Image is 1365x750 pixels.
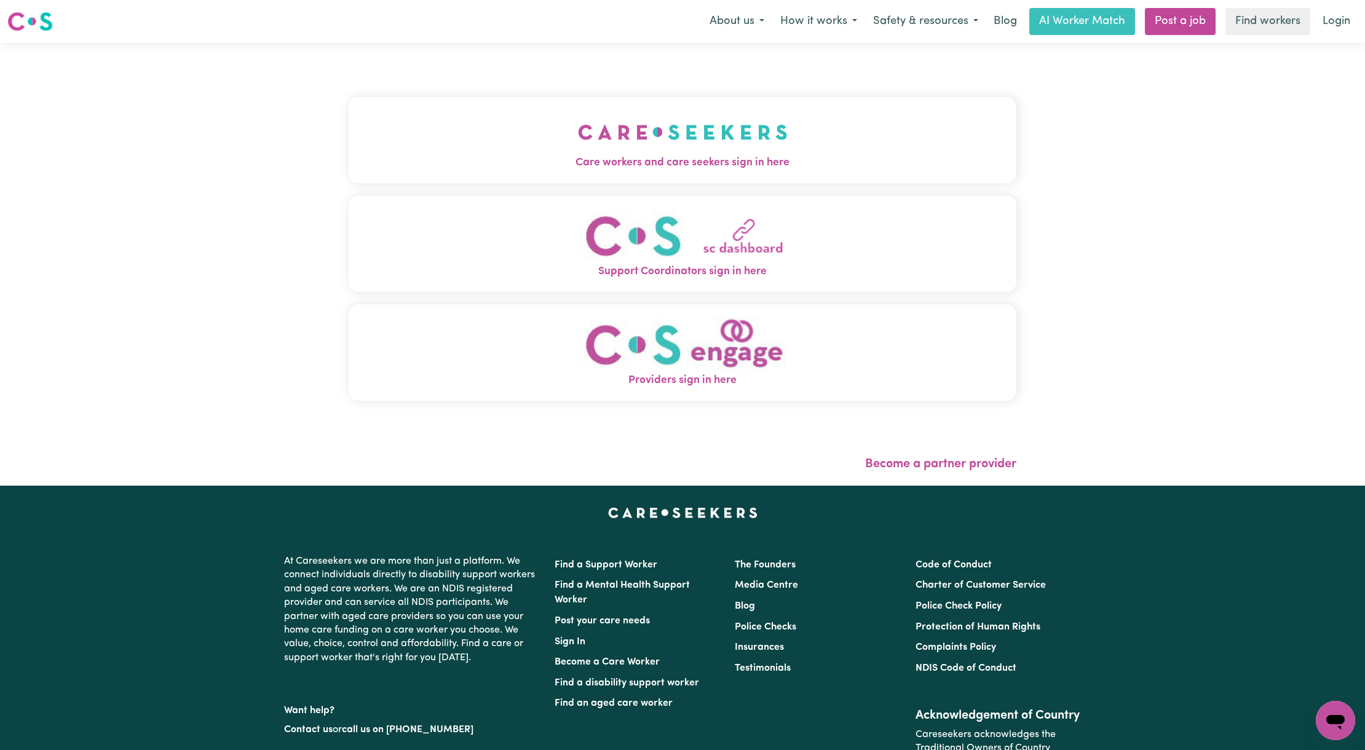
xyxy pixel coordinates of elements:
[7,7,53,36] a: Careseekers logo
[916,642,996,652] a: Complaints Policy
[555,657,660,667] a: Become a Care Worker
[349,97,1016,183] button: Care workers and care seekers sign in here
[608,508,758,518] a: Careseekers home page
[916,622,1040,632] a: Protection of Human Rights
[349,373,1016,389] span: Providers sign in here
[349,304,1016,401] button: Providers sign in here
[342,725,473,735] a: call us on [PHONE_NUMBER]
[284,725,333,735] a: Contact us
[555,678,699,688] a: Find a disability support worker
[1316,701,1355,740] iframe: Button to launch messaging window, conversation in progress
[916,601,1002,611] a: Police Check Policy
[916,663,1016,673] a: NDIS Code of Conduct
[555,580,690,605] a: Find a Mental Health Support Worker
[916,580,1046,590] a: Charter of Customer Service
[916,560,992,570] a: Code of Conduct
[735,622,796,632] a: Police Checks
[349,195,1016,292] button: Support Coordinators sign in here
[916,708,1081,723] h2: Acknowledgement of Country
[284,550,540,669] p: At Careseekers we are more than just a platform. We connect individuals directly to disability su...
[735,663,791,673] a: Testimonials
[555,560,657,570] a: Find a Support Worker
[555,637,585,647] a: Sign In
[735,560,796,570] a: The Founders
[735,642,784,652] a: Insurances
[555,616,650,626] a: Post your care needs
[986,8,1024,35] a: Blog
[7,10,53,33] img: Careseekers logo
[865,9,986,34] button: Safety & resources
[1145,8,1216,35] a: Post a job
[865,458,1016,470] a: Become a partner provider
[555,698,673,708] a: Find an aged care worker
[284,718,540,741] p: or
[1029,8,1135,35] a: AI Worker Match
[772,9,865,34] button: How it works
[284,699,540,717] p: Want help?
[735,580,798,590] a: Media Centre
[1315,8,1358,35] a: Login
[1225,8,1310,35] a: Find workers
[349,264,1016,280] span: Support Coordinators sign in here
[349,155,1016,171] span: Care workers and care seekers sign in here
[735,601,755,611] a: Blog
[702,9,772,34] button: About us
